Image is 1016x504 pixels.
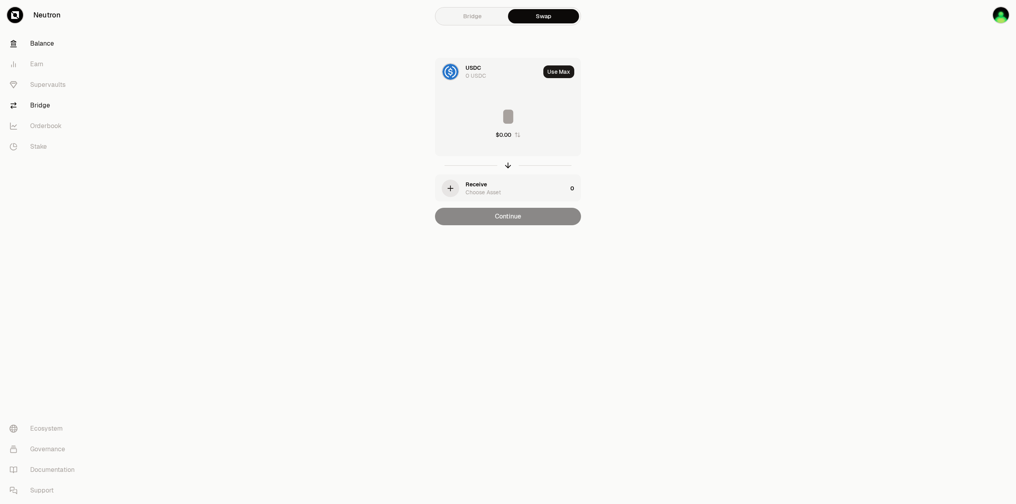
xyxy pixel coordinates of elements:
a: Balance [3,33,86,54]
a: Documentation [3,460,86,480]
div: Receive [466,180,487,188]
a: Governance [3,439,86,460]
div: Choose Asset [466,188,501,196]
div: 0 USDC [466,72,486,80]
a: Ecosystem [3,418,86,439]
a: Swap [508,9,579,23]
a: Stake [3,136,86,157]
div: USDC [466,64,481,72]
div: USDC LogoUSDC0 USDC [435,58,540,85]
div: $0.00 [496,131,511,139]
div: ReceiveChoose Asset [435,175,567,202]
a: Bridge [437,9,508,23]
button: Use Max [543,65,574,78]
img: USDC Logo [443,64,458,80]
a: Earn [3,54,86,75]
a: Orderbook [3,116,86,136]
div: 0 [570,175,581,202]
a: Bridge [3,95,86,116]
img: hyperlane测试 [993,7,1009,23]
a: Supervaults [3,75,86,95]
button: ReceiveChoose Asset0 [435,175,581,202]
a: Support [3,480,86,501]
button: $0.00 [496,131,521,139]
